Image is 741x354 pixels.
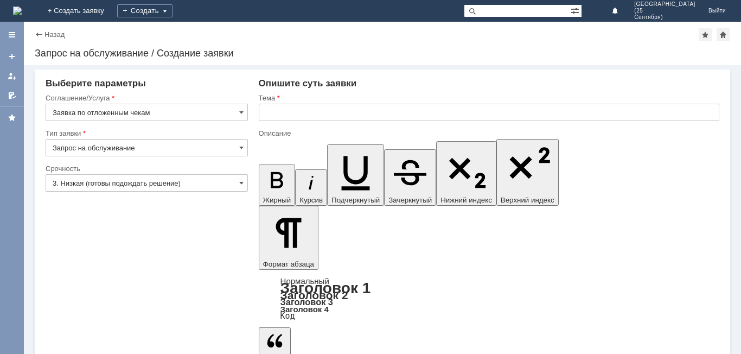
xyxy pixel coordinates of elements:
button: Формат абзаца [259,206,318,270]
span: Зачеркнутый [388,196,432,204]
span: Курсив [299,196,323,204]
a: Заголовок 1 [280,280,371,296]
span: Опишите суть заявки [259,78,357,88]
button: Верхний индекс [496,139,559,206]
div: Запрос на обслуживание / Создание заявки [35,48,730,59]
span: Жирный [263,196,291,204]
span: Подчеркнутый [331,196,380,204]
a: Назад [44,30,65,39]
div: Срочность [46,165,246,172]
button: Нижний индекс [436,141,496,206]
span: Сентября) [634,14,695,21]
a: Мои заявки [3,67,21,85]
div: Соглашение/Услуга [46,94,246,102]
a: Создать заявку [3,48,21,65]
a: Заголовок 3 [280,297,333,307]
a: Мои согласования [3,87,21,104]
div: Тип заявки [46,130,246,137]
div: Сделать домашней страницей [717,28,730,41]
div: Формат абзаца [259,277,719,320]
a: Код [280,311,295,321]
a: Нормальный [280,276,329,286]
span: Нижний индекс [440,196,492,204]
div: Создать [117,4,173,17]
div: Описание [259,130,717,137]
button: Курсив [295,169,327,206]
span: Расширенный поиск [571,5,582,15]
a: Заголовок 4 [280,305,329,314]
span: Верхний индекс [501,196,554,204]
a: Перейти на домашнюю страницу [13,7,22,15]
button: Жирный [259,165,296,206]
button: Зачеркнутый [384,149,436,206]
span: Формат абзаца [263,260,314,268]
span: Выберите параметры [46,78,146,88]
a: Заголовок 2 [280,289,348,301]
button: Подчеркнутый [327,144,384,206]
div: Добавить в избранное [699,28,712,41]
span: (25 [634,8,695,14]
span: [GEOGRAPHIC_DATA] [634,1,695,8]
img: logo [13,7,22,15]
div: Тема [259,94,717,102]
